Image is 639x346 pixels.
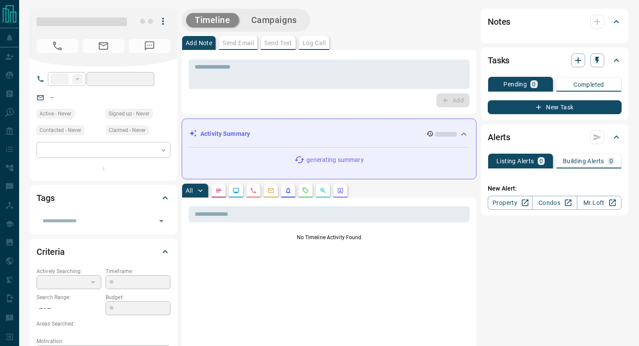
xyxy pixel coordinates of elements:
[577,196,622,210] a: Mr.Loft
[488,50,622,71] div: Tasks
[306,155,363,165] p: generating summary
[37,245,65,259] h2: Criteria
[488,196,532,210] a: Property
[186,40,212,46] p: Add Note
[503,81,527,87] p: Pending
[250,187,257,194] svg: Calls
[37,241,170,262] div: Criteria
[155,215,167,227] button: Open
[37,293,101,301] p: Search Range:
[488,11,622,32] div: Notes
[496,158,534,164] p: Listing Alerts
[233,187,240,194] svg: Lead Browsing Activity
[109,126,146,135] span: Claimed - Never
[40,126,81,135] span: Contacted - Never
[337,187,344,194] svg: Agent Actions
[200,129,250,138] p: Activity Summary
[563,158,604,164] p: Building Alerts
[539,158,543,164] p: 0
[609,158,613,164] p: 0
[109,109,150,118] span: Signed up - Never
[37,188,170,208] div: Tags
[532,81,536,87] p: 0
[488,130,510,144] h2: Alerts
[285,187,292,194] svg: Listing Alerts
[40,109,71,118] span: Active - Never
[129,39,170,53] span: No Number
[488,15,510,29] h2: Notes
[302,187,309,194] svg: Requests
[106,293,170,301] p: Budget:
[37,301,101,316] p: -- - --
[488,127,622,148] div: Alerts
[189,126,469,142] div: Activity Summary
[50,94,54,101] a: --
[267,187,274,194] svg: Emails
[37,320,170,328] p: Areas Searched:
[488,184,622,193] p: New Alert:
[186,188,193,194] p: All
[106,267,170,275] p: Timeframe:
[37,191,54,205] h2: Tags
[37,39,78,53] span: No Number
[488,53,509,67] h2: Tasks
[215,187,222,194] svg: Notes
[319,187,326,194] svg: Opportunities
[37,337,170,345] p: Motivation:
[573,82,604,88] p: Completed
[189,234,469,241] p: No Timeline Activity Found
[37,267,101,275] p: Actively Searching:
[83,39,124,53] span: No Email
[488,100,622,114] button: New Task
[186,13,239,27] button: Timeline
[243,13,306,27] button: Campaigns
[532,196,577,210] a: Condos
